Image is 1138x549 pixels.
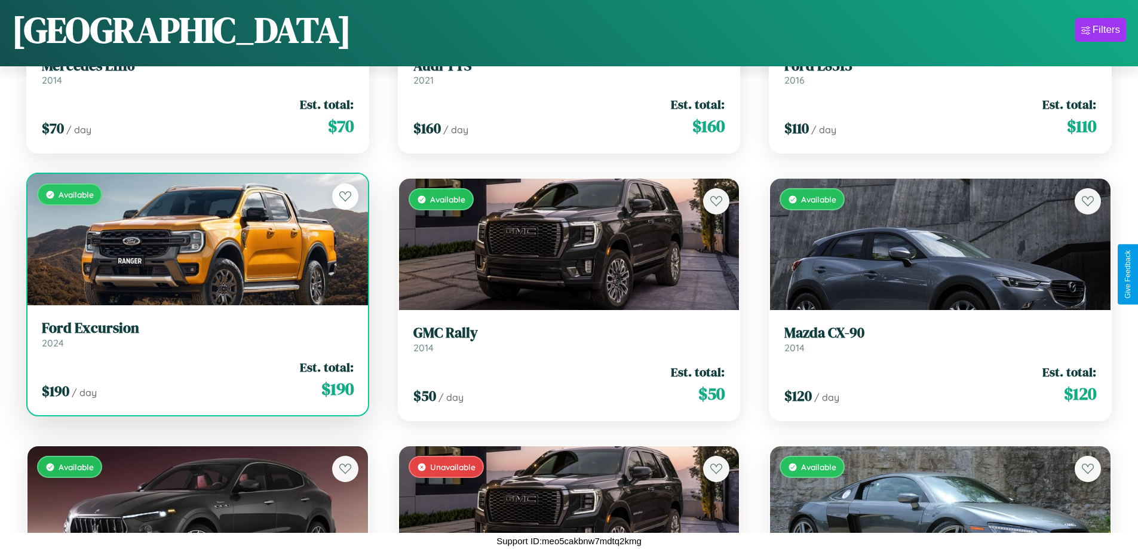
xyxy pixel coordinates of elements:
[300,358,354,376] span: Est. total:
[413,386,436,406] span: $ 50
[1093,24,1120,36] div: Filters
[59,189,94,200] span: Available
[784,118,809,138] span: $ 110
[784,324,1096,354] a: Mazda CX-902014
[300,96,354,113] span: Est. total:
[698,382,725,406] span: $ 50
[811,124,836,136] span: / day
[42,74,62,86] span: 2014
[1042,363,1096,381] span: Est. total:
[413,74,434,86] span: 2021
[438,391,464,403] span: / day
[72,387,97,398] span: / day
[42,57,354,87] a: Mercedes L11162014
[692,114,725,138] span: $ 160
[430,462,476,472] span: Unavailable
[430,194,465,204] span: Available
[784,74,805,86] span: 2016
[42,337,64,349] span: 2024
[1064,382,1096,406] span: $ 120
[443,124,468,136] span: / day
[42,381,69,401] span: $ 190
[413,324,725,354] a: GMC Rally2014
[784,57,1096,87] a: Ford L85132016
[413,342,434,354] span: 2014
[12,5,351,54] h1: [GEOGRAPHIC_DATA]
[801,462,836,472] span: Available
[42,320,354,337] h3: Ford Excursion
[1075,18,1126,42] button: Filters
[496,533,642,549] p: Support ID: meo5cakbnw7mdtq2kmg
[671,363,725,381] span: Est. total:
[1067,114,1096,138] span: $ 110
[59,462,94,472] span: Available
[671,96,725,113] span: Est. total:
[1124,250,1132,299] div: Give Feedback
[413,57,725,87] a: Audi TTS2021
[784,324,1096,342] h3: Mazda CX-90
[814,391,839,403] span: / day
[784,342,805,354] span: 2014
[66,124,91,136] span: / day
[413,324,725,342] h3: GMC Rally
[801,194,836,204] span: Available
[1042,96,1096,113] span: Est. total:
[784,386,812,406] span: $ 120
[328,114,354,138] span: $ 70
[42,320,354,349] a: Ford Excursion2024
[42,118,64,138] span: $ 70
[321,377,354,401] span: $ 190
[413,118,441,138] span: $ 160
